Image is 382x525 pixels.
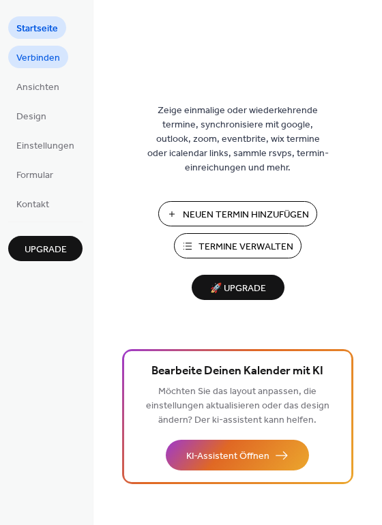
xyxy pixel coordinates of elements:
span: Startseite [16,22,58,36]
span: Ansichten [16,80,59,95]
button: 🚀 Upgrade [192,275,284,300]
a: Design [8,104,55,127]
a: Kontakt [8,192,57,215]
a: Startseite [8,16,66,39]
span: Zeige einmalige oder wiederkehrende termine, synchronisiere mit google, outlook, zoom, eventbrite... [146,104,330,175]
span: Termine Verwalten [199,240,293,254]
a: Einstellungen [8,134,83,156]
span: Design [16,110,46,124]
span: Upgrade [25,243,67,257]
span: Möchten Sie das layout anpassen, die einstellungen aktualisieren oder das design ändern? Der ki-a... [146,382,329,430]
span: 🚀 Upgrade [200,280,276,298]
span: Einstellungen [16,139,74,153]
a: Verbinden [8,46,68,68]
a: Formular [8,163,61,185]
button: Upgrade [8,236,83,261]
span: Neuen Termin Hinzufügen [183,208,309,222]
span: Verbinden [16,51,60,65]
button: Neuen Termin Hinzufügen [158,201,317,226]
span: KI-Assistent Öffnen [186,449,269,464]
button: Termine Verwalten [174,233,302,258]
span: Formular [16,168,53,183]
button: KI-Assistent Öffnen [166,440,309,470]
span: Bearbeite Deinen Kalender mit KI [151,362,323,381]
span: Kontakt [16,198,49,212]
a: Ansichten [8,75,68,97]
